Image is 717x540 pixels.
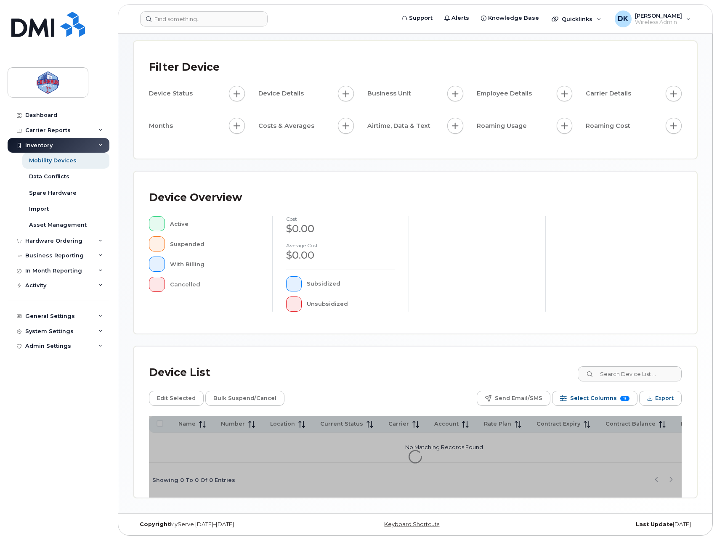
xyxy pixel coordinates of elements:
button: Bulk Suspend/Cancel [205,391,284,406]
span: Bulk Suspend/Cancel [213,392,276,405]
div: Suspended [170,236,259,251]
button: Edit Selected [149,391,204,406]
a: Knowledge Base [475,10,545,26]
div: Filter Device [149,56,220,78]
div: [DATE] [509,521,697,528]
div: $0.00 [286,222,396,236]
span: Knowledge Base [488,14,539,22]
div: MyServe [DATE]–[DATE] [133,521,321,528]
a: Support [396,10,438,26]
strong: Copyright [140,521,170,527]
span: Business Unit [367,89,414,98]
span: Roaming Cost [586,122,633,130]
span: Months [149,122,175,130]
span: Roaming Usage [477,122,529,130]
strong: Last Update [636,521,673,527]
span: Select Columns [570,392,617,405]
div: Dariusz Kulpinski [609,11,697,27]
span: 11 [620,396,629,401]
span: Send Email/SMS [495,392,542,405]
span: Costs & Averages [258,122,317,130]
span: Alerts [451,14,469,22]
span: DK [618,14,628,24]
div: Active [170,216,259,231]
div: Device List [149,362,210,384]
span: Device Details [258,89,306,98]
span: Wireless Admin [635,19,682,26]
input: Find something... [140,11,268,26]
div: $0.00 [286,248,396,262]
span: Export [655,392,674,405]
span: Carrier Details [586,89,634,98]
button: Select Columns 11 [552,391,637,406]
button: Export [639,391,682,406]
div: Quicklinks [546,11,607,27]
div: Unsubsidized [307,296,395,312]
span: [PERSON_NAME] [635,12,682,19]
h4: cost [286,216,396,222]
h4: Average cost [286,243,396,248]
a: Alerts [438,10,475,26]
a: Keyboard Shortcuts [384,521,439,527]
span: Quicklinks [562,16,592,22]
button: Send Email/SMS [477,391,550,406]
div: Cancelled [170,277,259,292]
div: Subsidized [307,276,395,291]
span: Support [409,14,433,22]
span: Employee Details [477,89,534,98]
span: Device Status [149,89,195,98]
span: Airtime, Data & Text [367,122,433,130]
span: Edit Selected [157,392,196,405]
input: Search Device List ... [578,366,682,381]
div: Device Overview [149,187,242,209]
div: With Billing [170,257,259,272]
